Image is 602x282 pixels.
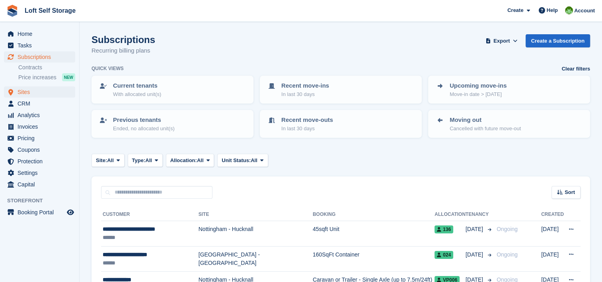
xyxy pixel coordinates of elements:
p: In last 30 days [281,125,333,133]
a: Upcoming move-ins Move-in date > [DATE] [429,76,589,103]
a: menu [4,51,75,63]
a: Clear filters [561,65,590,73]
p: Cancelled with future move-out [450,125,521,133]
a: menu [4,144,75,155]
p: In last 30 days [281,90,329,98]
p: Upcoming move-ins [450,81,507,90]
span: Analytics [18,110,65,121]
span: Help [547,6,558,14]
a: Price increases NEW [18,73,75,82]
a: Moving out Cancelled with future move-out [429,111,589,137]
a: Current tenants With allocated unit(s) [92,76,253,103]
p: Recent move-ins [281,81,329,90]
button: Unit Status: All [217,154,268,167]
td: [DATE] [541,246,564,272]
span: Protection [18,156,65,167]
span: Sites [18,86,65,98]
p: Ended, no allocated unit(s) [113,125,175,133]
span: Tasks [18,40,65,51]
span: Settings [18,167,65,178]
h1: Subscriptions [92,34,155,45]
p: Move-in date > [DATE] [450,90,507,98]
th: Booking [313,208,434,221]
span: 136 [434,225,453,233]
a: menu [4,28,75,39]
span: Export [493,37,510,45]
a: Contracts [18,64,75,71]
span: All [197,157,204,164]
p: Moving out [450,116,521,125]
span: All [251,157,257,164]
span: Home [18,28,65,39]
th: Tenancy [466,208,493,221]
button: Allocation: All [166,154,214,167]
a: menu [4,40,75,51]
span: All [145,157,152,164]
p: With allocated unit(s) [113,90,161,98]
span: Sort [565,188,575,196]
a: menu [4,156,75,167]
a: Create a Subscription [526,34,590,47]
span: Create [507,6,523,14]
span: Ongoing [497,251,518,258]
span: All [107,157,114,164]
th: Site [199,208,313,221]
p: Previous tenants [113,116,175,125]
span: Ongoing [497,226,518,232]
img: James Johnson [565,6,573,14]
a: menu [4,167,75,178]
a: menu [4,110,75,121]
span: Storefront [7,197,79,205]
th: Created [541,208,564,221]
a: Recent move-ins In last 30 days [261,76,421,103]
td: [DATE] [541,221,564,247]
span: Invoices [18,121,65,132]
span: [DATE] [466,251,485,259]
p: Current tenants [113,81,161,90]
span: Allocation: [170,157,197,164]
span: Coupons [18,144,65,155]
span: [DATE] [466,225,485,233]
span: Site: [96,157,107,164]
a: menu [4,121,75,132]
a: Recent move-outs In last 30 days [261,111,421,137]
td: 160SqFt Container [313,246,434,272]
span: Capital [18,179,65,190]
button: Export [484,34,519,47]
span: Type: [132,157,146,164]
td: [GEOGRAPHIC_DATA] - [GEOGRAPHIC_DATA] [199,246,313,272]
a: menu [4,86,75,98]
span: CRM [18,98,65,109]
span: 024 [434,251,453,259]
a: menu [4,207,75,218]
span: Unit Status: [222,157,251,164]
span: Pricing [18,133,65,144]
p: Recent move-outs [281,116,333,125]
p: Recurring billing plans [92,46,155,55]
span: Price increases [18,74,56,81]
span: Booking Portal [18,207,65,218]
button: Site: All [92,154,125,167]
th: Allocation [434,208,466,221]
a: Loft Self Storage [21,4,79,17]
a: menu [4,133,75,144]
img: stora-icon-8386f47178a22dfd0bd8f6a31ec36ba5ce8667c1dd55bd0f319d3a0aa187defe.svg [6,5,18,17]
td: 45sqft Unit [313,221,434,247]
h6: Quick views [92,65,124,72]
th: Customer [101,208,199,221]
a: menu [4,179,75,190]
a: Preview store [66,208,75,217]
span: Account [574,7,595,15]
a: Previous tenants Ended, no allocated unit(s) [92,111,253,137]
div: NEW [62,73,75,81]
button: Type: All [128,154,163,167]
a: menu [4,98,75,109]
span: Subscriptions [18,51,65,63]
td: Nottingham - Hucknall [199,221,313,247]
